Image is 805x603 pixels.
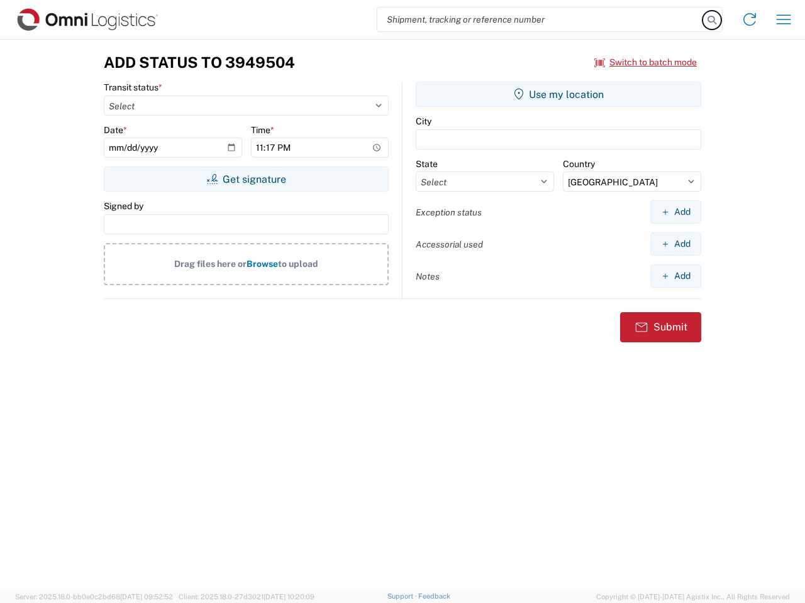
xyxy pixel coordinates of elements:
button: Add [650,232,701,256]
label: Country [563,158,595,170]
label: Notes [416,271,440,282]
label: Transit status [104,82,162,93]
span: [DATE] 09:52:52 [120,593,173,600]
label: State [416,158,438,170]
span: Copyright © [DATE]-[DATE] Agistix Inc., All Rights Reserved [596,591,790,602]
span: Client: 2025.18.0-27d3021 [179,593,314,600]
span: Browse [247,259,278,269]
button: Get signature [104,166,389,192]
label: Date [104,124,127,136]
label: Signed by [104,200,143,212]
label: Time [251,124,274,136]
a: Support [387,592,419,600]
button: Use my location [416,82,701,107]
span: Server: 2025.18.0-bb0e0c2bd68 [15,593,173,600]
span: Drag files here or [174,259,247,269]
label: Accessorial used [416,239,483,250]
button: Switch to batch mode [594,52,697,73]
label: Exception status [416,207,482,218]
label: City [416,116,431,127]
button: Add [650,200,701,224]
h3: Add Status to 3949504 [104,53,295,72]
a: Feedback [418,592,450,600]
span: [DATE] 10:20:09 [264,593,314,600]
span: to upload [278,259,318,269]
button: Submit [620,312,701,342]
button: Add [650,264,701,288]
input: Shipment, tracking or reference number [377,8,703,31]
